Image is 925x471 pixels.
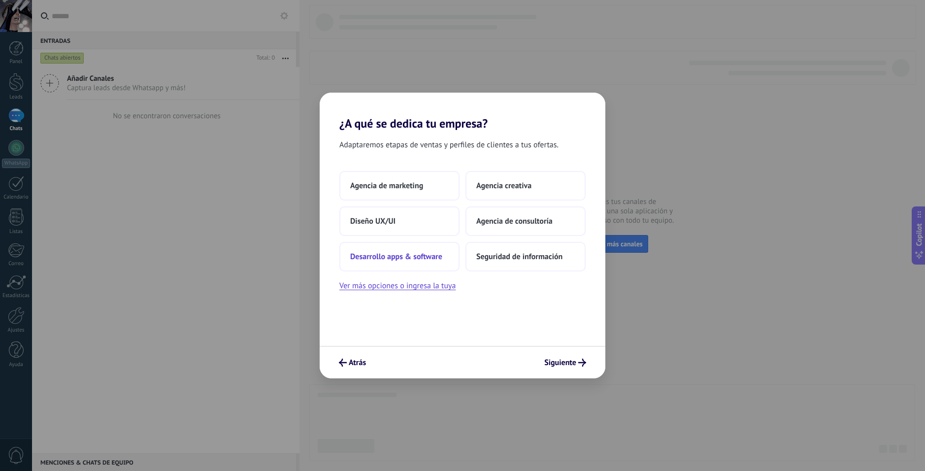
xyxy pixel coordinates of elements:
button: Siguiente [540,354,591,371]
span: Seguridad de información [476,252,562,262]
span: Agencia creativa [476,181,531,191]
span: Agencia de marketing [350,181,423,191]
span: Diseño UX/UI [350,216,396,226]
span: Adaptaremos etapas de ventas y perfiles de clientes a tus ofertas. [339,138,559,151]
button: Atrás [334,354,370,371]
button: Seguridad de información [465,242,586,271]
button: Ver más opciones o ingresa la tuya [339,279,456,292]
span: Atrás [349,359,366,366]
span: Desarrollo apps & software [350,252,442,262]
button: Desarrollo apps & software [339,242,460,271]
span: Siguiente [544,359,576,366]
button: Agencia de consultoría [465,206,586,236]
button: Agencia de marketing [339,171,460,201]
span: Agencia de consultoría [476,216,553,226]
button: Diseño UX/UI [339,206,460,236]
h2: ¿A qué se dedica tu empresa? [320,93,605,131]
button: Agencia creativa [465,171,586,201]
